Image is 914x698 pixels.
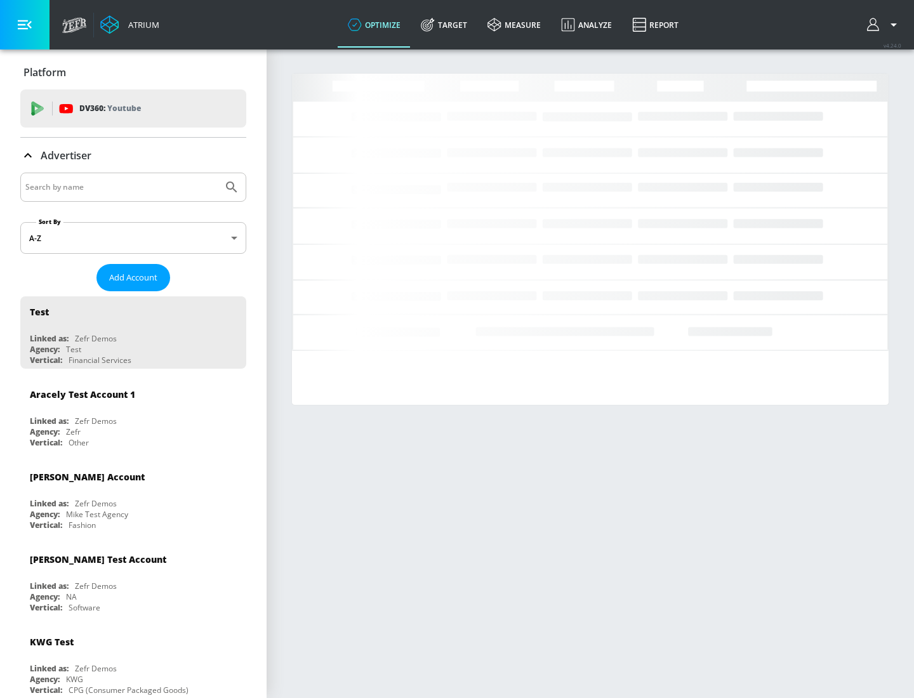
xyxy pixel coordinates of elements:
div: TestLinked as:Zefr DemosAgency:TestVertical:Financial Services [20,296,246,369]
label: Sort By [36,218,63,226]
div: NA [66,591,77,602]
div: Fashion [69,520,96,530]
div: Other [69,437,89,448]
div: [PERSON_NAME] Test AccountLinked as:Zefr DemosAgency:NAVertical:Software [20,544,246,616]
div: KWG Test [30,636,74,648]
a: Atrium [100,15,159,34]
p: DV360: [79,102,141,115]
div: Linked as: [30,581,69,591]
div: Financial Services [69,355,131,365]
div: Vertical: [30,602,62,613]
a: measure [477,2,551,48]
p: Platform [23,65,66,79]
div: Aracely Test Account 1 [30,388,135,400]
div: Zefr Demos [75,663,117,674]
div: Advertiser [20,138,246,173]
a: Target [411,2,477,48]
div: Vertical: [30,685,62,695]
div: Aracely Test Account 1Linked as:Zefr DemosAgency:ZefrVertical:Other [20,379,246,451]
div: Zefr [66,426,81,437]
div: Zefr Demos [75,581,117,591]
a: optimize [338,2,411,48]
div: Zefr Demos [75,333,117,344]
div: [PERSON_NAME] Test Account [30,553,166,565]
div: [PERSON_NAME] AccountLinked as:Zefr DemosAgency:Mike Test AgencyVertical:Fashion [20,461,246,534]
div: Agency: [30,591,60,602]
div: Linked as: [30,416,69,426]
div: [PERSON_NAME] Account [30,471,145,483]
div: Vertical: [30,437,62,448]
div: Linked as: [30,333,69,344]
a: Analyze [551,2,622,48]
div: Agency: [30,674,60,685]
div: Agency: [30,509,60,520]
div: A-Z [20,222,246,254]
button: Add Account [96,264,170,291]
div: DV360: Youtube [20,89,246,128]
span: Add Account [109,270,157,285]
div: Linked as: [30,498,69,509]
p: Advertiser [41,148,91,162]
div: Linked as: [30,663,69,674]
div: Test [66,344,81,355]
a: Report [622,2,689,48]
div: Software [69,602,100,613]
div: Agency: [30,426,60,437]
div: Atrium [123,19,159,30]
div: CPG (Consumer Packaged Goods) [69,685,189,695]
div: Mike Test Agency [66,509,128,520]
div: Vertical: [30,355,62,365]
div: KWG [66,674,83,685]
div: Vertical: [30,520,62,530]
div: Agency: [30,344,60,355]
p: Youtube [107,102,141,115]
div: Zefr Demos [75,416,117,426]
span: v 4.24.0 [884,42,901,49]
input: Search by name [25,179,218,195]
div: Platform [20,55,246,90]
div: Zefr Demos [75,498,117,509]
div: Test [30,306,49,318]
